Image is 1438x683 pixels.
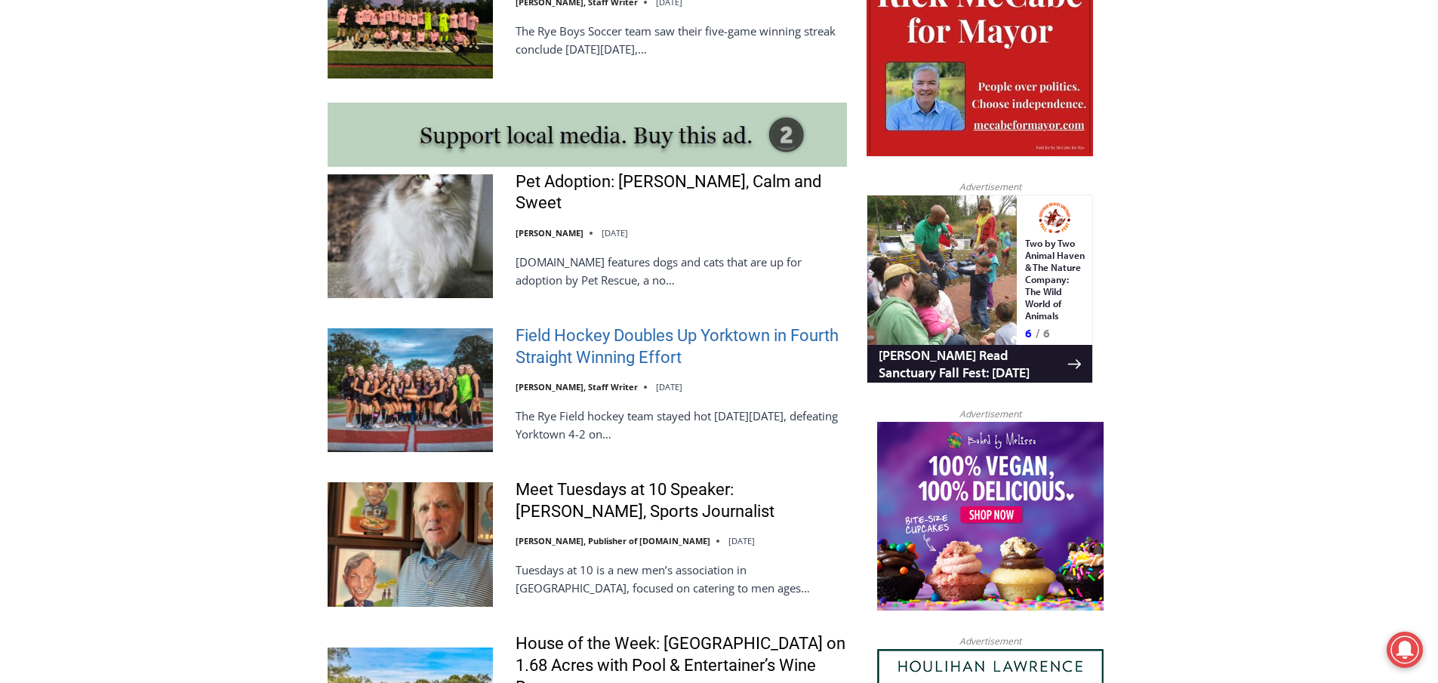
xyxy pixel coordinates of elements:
span: Intern @ [DOMAIN_NAME] [395,150,700,184]
img: Field Hockey Doubles Up Yorktown in Fourth Straight Winning Effort [328,328,493,452]
span: Advertisement [944,407,1036,421]
a: [PERSON_NAME], Publisher of [DOMAIN_NAME] [516,535,710,546]
p: Tuesdays at 10 is a new men’s association in [GEOGRAPHIC_DATA], focused on catering to men ages… [516,561,847,597]
a: [PERSON_NAME] [516,227,584,238]
div: Two by Two Animal Haven & The Nature Company: The Wild World of Animals [159,42,218,127]
h4: [PERSON_NAME] Read Sanctuary Fall Fest: [DATE] [12,152,201,186]
img: Meet Tuesdays at 10 Speaker: Mark Mulvoy, Sports Journalist [328,482,493,606]
span: Advertisement [944,180,1036,194]
time: [DATE] [602,227,628,238]
div: "We would have speakers with experience in local journalism speak to us about their experiences a... [381,1,713,146]
a: Field Hockey Doubles Up Yorktown in Fourth Straight Winning Effort [516,325,847,368]
span: Advertisement [944,634,1036,648]
a: Meet Tuesdays at 10 Speaker: [PERSON_NAME], Sports Journalist [516,479,847,522]
p: The Rye Field hockey team stayed hot [DATE][DATE], defeating Yorktown 4-2 on… [516,407,847,443]
a: Intern @ [DOMAIN_NAME] [363,146,731,188]
div: 6 [177,131,183,146]
p: The Rye Boys Soccer team saw their five-game winning streak conclude [DATE][DATE],… [516,22,847,58]
p: [DOMAIN_NAME] features dogs and cats that are up for adoption by Pet Rescue, a no… [516,253,847,289]
div: / [169,131,173,146]
a: [PERSON_NAME] Read Sanctuary Fall Fest: [DATE] [1,150,226,188]
img: support local media, buy this ad [328,103,847,167]
div: 6 [159,131,165,146]
img: Pet Adoption: Mona, Calm and Sweet [328,174,493,298]
img: Baked by Melissa [877,422,1104,611]
time: [DATE] [656,381,682,392]
a: Pet Adoption: [PERSON_NAME], Calm and Sweet [516,171,847,214]
a: [PERSON_NAME], Staff Writer [516,381,638,392]
time: [DATE] [728,535,755,546]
